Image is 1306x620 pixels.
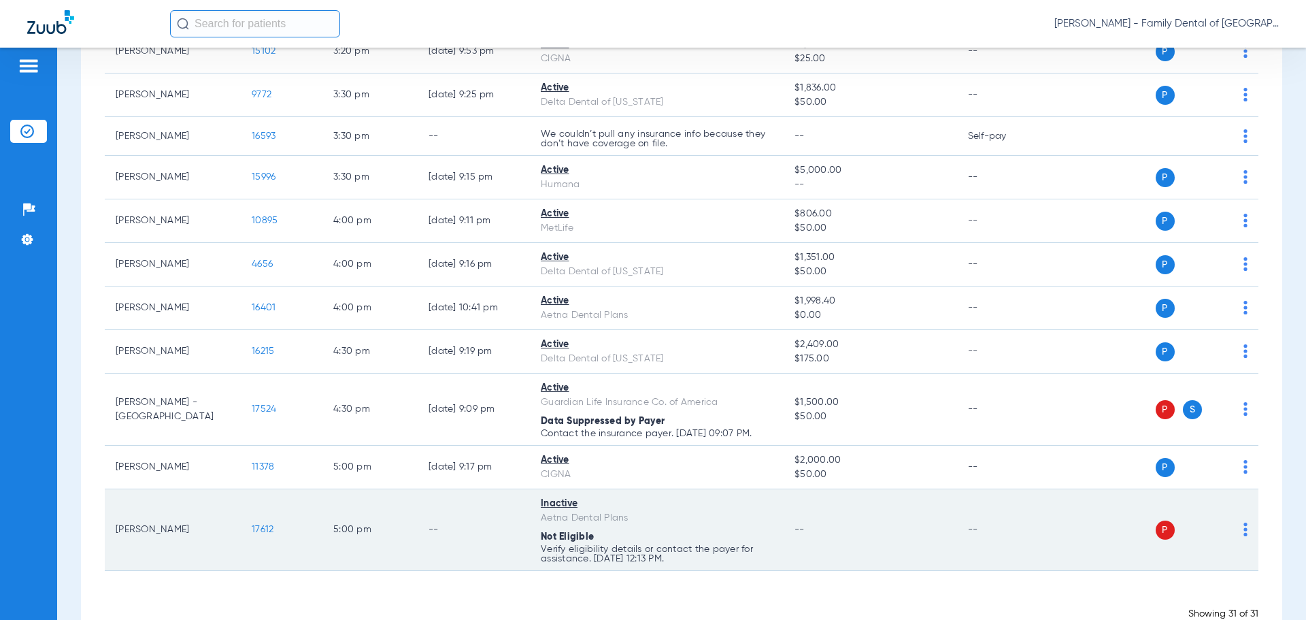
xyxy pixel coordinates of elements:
[1156,86,1175,105] span: P
[418,446,530,489] td: [DATE] 9:17 PM
[794,131,805,141] span: --
[1156,168,1175,187] span: P
[252,462,274,472] span: 11378
[105,74,241,117] td: [PERSON_NAME]
[794,410,945,424] span: $50.00
[541,429,773,438] p: Contact the insurance payer. [DATE] 09:07 PM.
[794,453,945,468] span: $2,000.00
[541,308,773,323] div: Aetna Dental Plans
[957,156,1049,199] td: --
[541,250,773,265] div: Active
[170,10,340,37] input: Search for patients
[541,265,773,279] div: Delta Dental of [US_STATE]
[957,117,1049,156] td: Self-pay
[1156,42,1175,61] span: P
[1243,44,1248,58] img: group-dot-blue.svg
[1183,400,1202,419] span: S
[957,446,1049,489] td: --
[541,497,773,511] div: Inactive
[322,30,418,74] td: 3:20 PM
[1243,344,1248,358] img: group-dot-blue.svg
[418,330,530,374] td: [DATE] 9:19 PM
[177,18,189,30] img: Search Icon
[252,216,278,225] span: 10895
[418,374,530,446] td: [DATE] 9:09 PM
[794,338,945,352] span: $2,409.00
[1156,212,1175,231] span: P
[105,330,241,374] td: [PERSON_NAME]
[322,243,418,287] td: 4:00 PM
[541,81,773,95] div: Active
[541,395,773,410] div: Guardian Life Insurance Co. of America
[794,95,945,110] span: $50.00
[794,221,945,235] span: $50.00
[794,395,945,410] span: $1,500.00
[322,489,418,571] td: 5:00 PM
[418,199,530,243] td: [DATE] 9:11 PM
[1156,255,1175,274] span: P
[794,525,805,534] span: --
[541,163,773,178] div: Active
[957,74,1049,117] td: --
[541,294,773,308] div: Active
[541,532,594,542] span: Not Eligible
[1243,88,1248,101] img: group-dot-blue.svg
[1156,521,1175,540] span: P
[105,243,241,287] td: [PERSON_NAME]
[322,156,418,199] td: 3:30 PM
[1243,170,1248,184] img: group-dot-blue.svg
[794,308,945,323] span: $0.00
[1243,301,1248,314] img: group-dot-blue.svg
[541,52,773,66] div: CIGNA
[541,338,773,352] div: Active
[1243,460,1248,474] img: group-dot-blue.svg
[252,404,276,414] span: 17524
[105,199,241,243] td: [PERSON_NAME]
[322,287,418,330] td: 4:00 PM
[322,199,418,243] td: 4:00 PM
[252,131,275,141] span: 16593
[18,58,39,74] img: hamburger-icon
[957,30,1049,74] td: --
[541,453,773,468] div: Active
[794,265,945,279] span: $50.00
[794,207,945,221] span: $806.00
[1188,609,1258,619] span: Showing 31 of 31
[794,81,945,95] span: $1,836.00
[27,10,74,34] img: Zuub Logo
[322,74,418,117] td: 3:30 PM
[794,178,945,192] span: --
[541,544,773,564] p: Verify eligibility details or contact the payer for assistance. [DATE] 12:13 PM.
[252,46,275,56] span: 15102
[105,117,241,156] td: [PERSON_NAME]
[957,287,1049,330] td: --
[1156,400,1175,419] span: P
[1156,342,1175,361] span: P
[105,287,241,330] td: [PERSON_NAME]
[1243,129,1248,143] img: group-dot-blue.svg
[541,511,773,525] div: Aetna Dental Plans
[1243,257,1248,271] img: group-dot-blue.svg
[105,489,241,571] td: [PERSON_NAME]
[1156,458,1175,477] span: P
[1243,214,1248,227] img: group-dot-blue.svg
[957,243,1049,287] td: --
[418,117,530,156] td: --
[794,294,945,308] span: $1,998.40
[252,90,271,99] span: 9772
[794,352,945,366] span: $175.00
[105,30,241,74] td: [PERSON_NAME]
[418,489,530,571] td: --
[957,330,1049,374] td: --
[541,381,773,395] div: Active
[418,243,530,287] td: [DATE] 9:16 PM
[541,178,773,192] div: Humana
[541,207,773,221] div: Active
[541,95,773,110] div: Delta Dental of [US_STATE]
[541,129,773,148] p: We couldn’t pull any insurance info because they don’t have coverage on file.
[252,172,275,182] span: 15996
[322,446,418,489] td: 5:00 PM
[418,156,530,199] td: [DATE] 9:15 PM
[1054,17,1279,31] span: [PERSON_NAME] - Family Dental of [GEOGRAPHIC_DATA]
[322,374,418,446] td: 4:30 PM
